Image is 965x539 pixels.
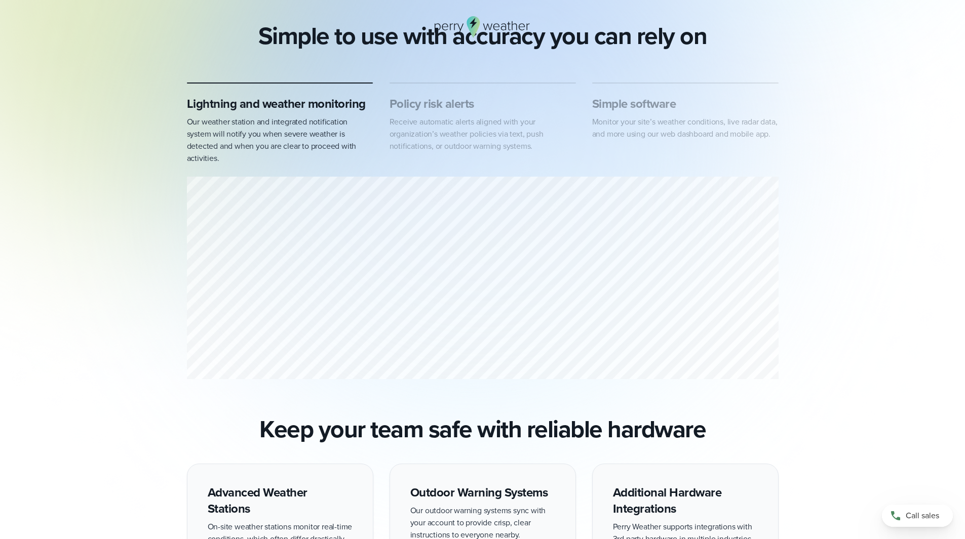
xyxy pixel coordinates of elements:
h2: Simple to use with accuracy you can rely on [258,22,707,50]
a: Call sales [882,505,953,527]
span: Call sales [906,510,939,522]
h3: Policy risk alerts [390,96,576,112]
p: Our weather station and integrated notification system will notify you when severe weather is det... [187,116,373,164]
p: Receive automatic alerts aligned with your organization’s weather policies via text, push notific... [390,116,576,152]
p: Monitor your site’s weather conditions, live radar data, and more using our web dashboard and mob... [592,116,779,140]
div: slideshow [187,177,779,383]
h2: Keep your team safe with reliable hardware [259,415,706,443]
div: 1 of 3 [187,177,779,383]
h3: Simple software [592,96,779,112]
h3: Lightning and weather monitoring [187,96,373,112]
